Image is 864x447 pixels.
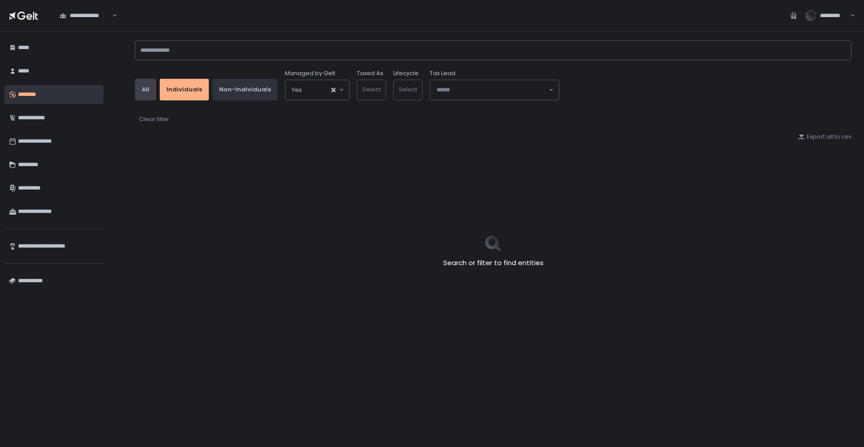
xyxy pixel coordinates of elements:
div: Search for option [54,6,117,25]
span: Select [362,85,381,94]
div: Individuals [166,86,202,94]
span: Managed by Gelt [285,69,335,77]
div: Search for option [430,80,559,100]
div: All [142,86,149,94]
h2: Search or filter to find entities [443,258,544,268]
button: Non-Individuals [212,79,278,100]
input: Search for option [302,86,330,95]
button: Export all to csv [798,133,851,141]
label: Taxed As [357,69,383,77]
span: Select [399,85,417,94]
button: Clear filter [139,115,170,124]
span: Tax Lead [430,69,455,77]
div: Non-Individuals [219,86,271,94]
span: Yes [292,86,302,95]
input: Search for option [111,11,112,20]
button: Clear Selected [331,88,336,92]
input: Search for option [436,86,548,95]
button: Individuals [160,79,209,100]
button: All [135,79,156,100]
div: Clear filter [139,115,169,123]
div: Search for option [285,80,349,100]
label: Lifecycle [393,69,418,77]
